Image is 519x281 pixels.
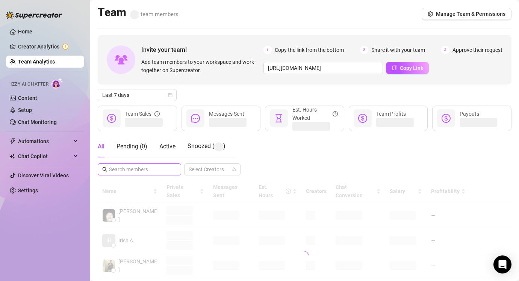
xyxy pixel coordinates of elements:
span: Add team members to your workspace and work together on Supercreator. [141,58,260,74]
span: setting [428,11,433,17]
a: Home [18,29,32,35]
a: Chat Monitoring [18,119,57,125]
a: Content [18,95,37,101]
span: info-circle [154,110,160,118]
div: All [98,142,104,151]
span: Manage Team & Permissions [436,11,505,17]
span: Approve their request [452,46,502,54]
button: Manage Team & Permissions [422,8,511,20]
span: copy [392,65,397,70]
span: Chat Copilot [18,150,71,162]
div: Team Sales [125,110,160,118]
a: Creator Analytics exclamation-circle [18,41,78,53]
span: Payouts [460,111,479,117]
span: Last 7 days [102,89,172,101]
span: question-circle [333,106,338,122]
span: 1 [263,46,272,54]
span: 3 [441,46,449,54]
span: search [102,167,107,172]
div: Pending ( 0 ) [117,142,147,151]
span: Invite your team! [141,45,263,54]
span: 2 [360,46,368,54]
h2: Team [98,5,179,20]
div: Open Intercom Messenger [493,255,511,273]
span: dollar-circle [442,114,451,123]
span: Messages Sent [209,111,244,117]
span: Automations [18,135,71,147]
a: Setup [18,107,32,113]
span: calendar [168,93,172,97]
img: logo-BBDzfeDw.svg [6,11,62,19]
button: Copy Link [386,62,429,74]
span: team members [130,11,179,18]
span: hourglass [274,114,283,123]
span: dollar-circle [358,114,367,123]
span: Team Profits [376,111,406,117]
span: team [232,167,236,172]
span: Copy the link from the bottom [275,46,344,54]
a: Settings [18,187,38,193]
span: Izzy AI Chatter [11,81,48,88]
span: Share it with your team [371,46,425,54]
span: Snoozed ( ) [188,142,225,150]
img: AI Chatter [51,78,63,89]
img: Chat Copilot [10,154,15,159]
a: Discover Viral Videos [18,172,69,178]
a: Team Analytics [18,59,55,65]
span: message [191,114,200,123]
input: Search members [109,165,171,174]
span: Active [159,143,176,150]
div: Est. Hours Worked [292,106,338,122]
span: loading [300,250,310,260]
span: Copy Link [400,65,423,71]
span: dollar-circle [107,114,116,123]
span: thunderbolt [10,138,16,144]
